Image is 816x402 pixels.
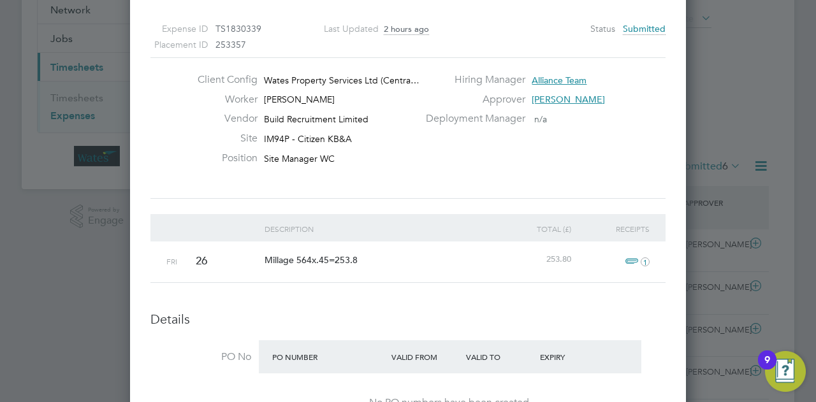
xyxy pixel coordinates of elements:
[264,94,335,105] span: [PERSON_NAME]
[765,351,806,392] button: Open Resource Center, 9 new notifications
[215,39,246,50] span: 253357
[265,254,358,266] span: Millage 564x.45=253.8
[546,254,571,264] span: 253.80
[264,113,368,125] span: Build Recruitment Limited
[532,75,586,86] span: Alliance Team
[418,112,525,126] label: Deployment Manager
[261,214,497,243] div: Description
[187,132,258,145] label: Site
[150,350,251,364] label: PO No
[187,152,258,165] label: Position
[187,73,258,87] label: Client Config
[384,24,429,35] span: 2 hours ago
[150,311,666,327] h3: Details
[264,75,419,86] span: Wates Property Services Ltd (Centra…
[534,113,547,125] span: n/a
[641,257,650,266] i: 1
[305,21,379,37] label: Last Updated
[418,93,525,106] label: Approver
[418,73,525,87] label: Hiring Manager
[388,345,463,368] div: Valid From
[269,345,388,368] div: PO Number
[135,21,208,37] label: Expense ID
[537,345,611,368] div: Expiry
[496,214,574,243] div: Total (£)
[590,21,615,37] label: Status
[135,37,208,53] label: Placement ID
[623,23,666,35] span: Submitted
[463,345,537,368] div: Valid To
[264,153,335,164] span: Site Manager WC
[187,112,258,126] label: Vendor
[532,94,605,105] span: [PERSON_NAME]
[264,133,352,145] span: IM94P - Citizen KB&A
[764,360,770,377] div: 9
[187,93,258,106] label: Worker
[196,254,207,268] span: 26
[574,214,653,243] div: Receipts
[215,23,261,34] span: TS1830339
[166,256,177,266] span: Fri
